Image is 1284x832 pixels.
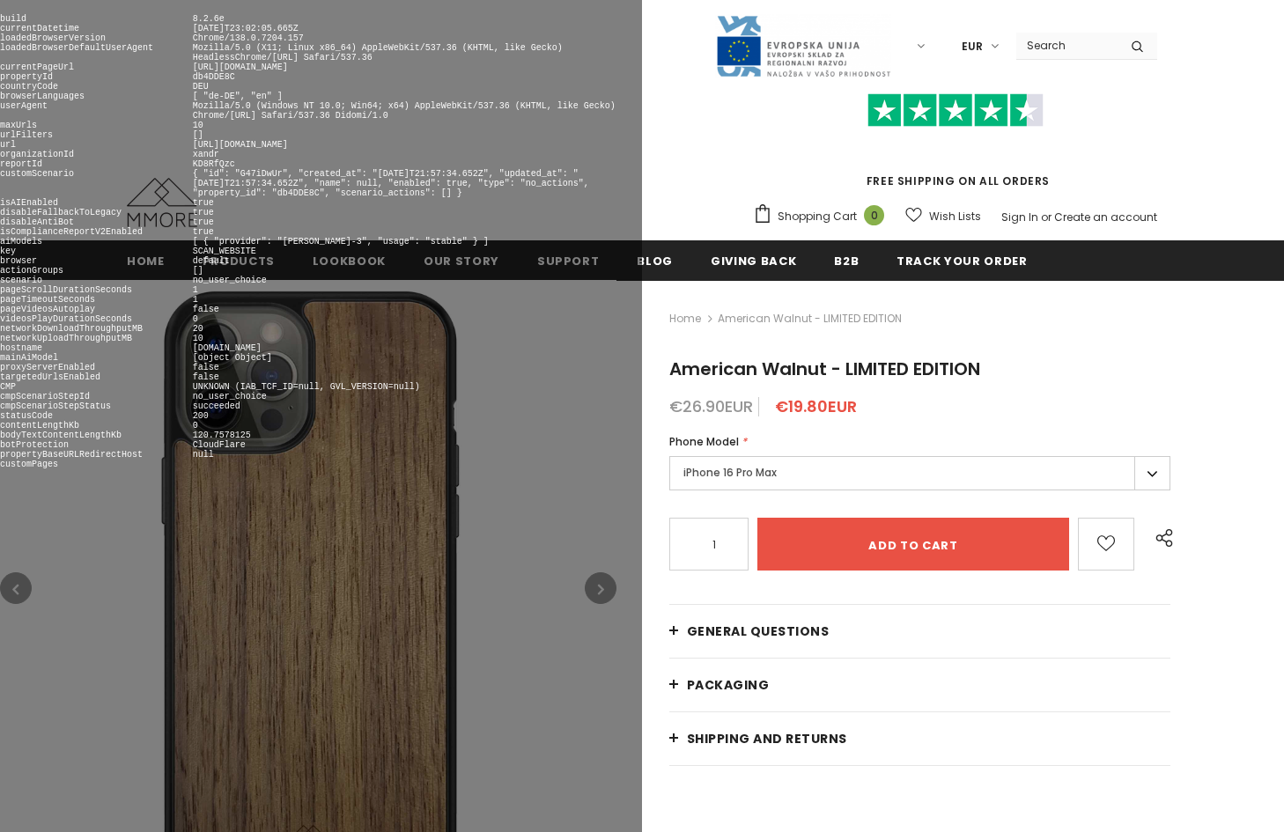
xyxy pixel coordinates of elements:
[669,308,701,329] a: Home
[193,140,288,150] pre: [URL][DOMAIN_NAME]
[669,659,1170,711] a: PACKAGING
[193,450,214,460] pre: null
[718,308,902,329] span: American Walnut - LIMITED EDITION
[687,622,830,640] span: General Questions
[193,24,299,33] pre: [DATE]T23:02:05.665Z
[193,440,246,450] pre: CloudFlare
[687,730,847,747] span: Shipping and returns
[669,434,739,449] span: Phone Model
[753,127,1157,173] iframe: Customer reviews powered by Trustpilot
[834,240,859,280] a: B2B
[193,266,203,276] pre: []
[193,63,288,72] pre: [URL][DOMAIN_NAME]
[753,101,1157,188] span: FREE SHIPPING ON ALL ORDERS
[193,295,198,305] pre: 1
[193,130,203,140] pre: []
[193,334,203,343] pre: 10
[193,372,219,382] pre: false
[193,353,272,363] pre: [object Object]
[669,395,753,417] span: €26.90EUR
[637,240,673,280] a: Blog
[864,205,884,225] span: 0
[867,93,1044,128] img: Trust Pilot Stars
[775,395,857,417] span: €19.80EUR
[687,676,770,694] span: PACKAGING
[711,253,796,269] span: Giving back
[905,201,981,232] a: Wish Lists
[193,198,214,208] pre: true
[897,240,1027,280] a: Track your order
[193,237,489,247] pre: [ { "provider": "[PERSON_NAME]-3", "usage": "stable" } ]
[669,456,1170,490] label: iPhone 16 Pro Max
[757,518,1069,571] input: Add to cart
[193,72,235,82] pre: db4DDE8C
[193,169,589,198] pre: { "id": "G47iDwUr", "created_at": "[DATE]T21:57:34.652Z", "updated_at": "[DATE]T21:57:34.652Z", "...
[193,276,267,285] pre: no_user_choice
[897,253,1027,269] span: Track your order
[193,285,198,295] pre: 1
[193,247,256,256] pre: SCAN_WEBSITE
[753,203,893,230] a: Shopping Cart 0
[193,208,214,217] pre: true
[193,150,219,159] pre: xandr
[193,431,251,440] pre: 120.7578125
[193,217,214,227] pre: true
[778,208,857,225] span: Shopping Cart
[669,357,980,381] span: American Walnut - LIMITED EDITION
[834,253,859,269] span: B2B
[669,605,1170,658] a: General Questions
[962,38,983,55] span: EUR
[715,38,891,53] a: Javni Razpis
[193,82,209,92] pre: DEU
[193,382,420,392] pre: UNKNOWN (IAB_TCF_ID=null, GVL_VERSION=null)
[715,14,891,78] img: Javni Razpis
[193,421,198,431] pre: 0
[669,712,1170,765] a: Shipping and returns
[637,253,673,269] span: Blog
[193,363,219,372] pre: false
[1054,210,1157,225] a: Create an account
[193,392,267,401] pre: no_user_choice
[1001,210,1038,225] a: Sign In
[193,121,203,130] pre: 10
[193,401,240,411] pre: succeeded
[193,343,262,353] pre: [DOMAIN_NAME]
[193,305,219,314] pre: false
[193,14,225,24] pre: 8.2.6e
[193,33,304,43] pre: Chrome/138.0.7204.157
[193,227,214,237] pre: true
[193,314,198,324] pre: 0
[193,256,230,266] pre: default
[1041,210,1052,225] span: or
[193,92,283,101] pre: [ "de-DE", "en" ]
[1016,33,1118,58] input: Search Site
[711,240,796,280] a: Giving back
[193,411,209,421] pre: 200
[929,208,981,225] span: Wish Lists
[193,43,563,63] pre: Mozilla/5.0 (X11; Linux x86_64) AppleWebKit/537.36 (KHTML, like Gecko) HeadlessChrome/[URL] Safar...
[193,101,616,121] pre: Mozilla/5.0 (Windows NT 10.0; Win64; x64) AppleWebKit/537.36 (KHTML, like Gecko) Chrome/[URL] Saf...
[193,159,235,169] pre: KD8RfQzc
[193,324,203,334] pre: 20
